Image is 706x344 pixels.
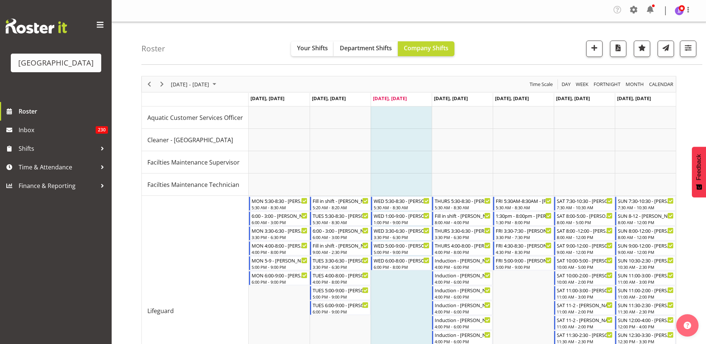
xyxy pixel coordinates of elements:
div: 3:30 PM - 7:30 PM [496,234,552,240]
span: [DATE], [DATE] [373,95,407,102]
button: Timeline Day [560,80,572,89]
button: Feedback - Show survey [692,147,706,197]
div: Lifeguard"s event - SAT 8:00-5:00 - Cain Wilson Begin From Saturday, September 6, 2025 at 8:00:00... [554,211,614,226]
div: Lifeguard"s event - SUN 8-12 - Ajay Smith Begin From Sunday, September 7, 2025 at 8:00:00 AM GMT+... [615,211,675,226]
span: Week [575,80,589,89]
div: 5:30 AM - 8:30 AM [435,204,491,210]
div: 10:30 AM - 2:30 PM [618,264,674,270]
img: help-xxl-2.png [684,322,691,329]
button: Next [157,80,167,89]
div: 5:20 AM - 8:20 AM [313,204,368,210]
button: Fortnight [592,80,622,89]
span: Finance & Reporting [19,180,97,191]
span: Cleaner - [GEOGRAPHIC_DATA] [147,136,233,144]
div: THURS 3:30-6:30 - [PERSON_NAME] [435,227,491,234]
button: Time Scale [528,80,554,89]
div: MON 6:00-9:00 - [PERSON_NAME] [252,271,307,279]
div: Induction - [PERSON_NAME] [435,316,491,324]
span: Facilties Maintenance Supervisor [147,158,240,167]
div: Lifeguard"s event - SAT 9:00-12:00 - Sarah Hartstonge Begin From Saturday, September 6, 2025 at 9... [554,241,614,255]
div: TUES 5:30-8:30 - [PERSON_NAME] [313,212,368,219]
span: Aquatic Customer Services Officer [147,113,243,122]
div: Lifeguard"s event - TUES 3:30-6:30 - Ajay Smith Begin From Tuesday, September 2, 2025 at 3:30:00 ... [310,256,370,270]
div: SAT 10:00-5:00 - [PERSON_NAME] [557,257,613,264]
div: 5:00 PM - 9:00 PM [374,249,429,255]
span: [DATE], [DATE] [434,95,468,102]
div: Lifeguard"s event - TUES 5:30-8:30 - Braedyn Dykes Begin From Tuesday, September 2, 2025 at 5:30:... [310,211,370,226]
div: Lifeguard"s event - WED 3:30-6:30 - Drew Nielsen Begin From Wednesday, September 3, 2025 at 3:30:... [371,226,431,241]
div: Lifeguard"s event - Induction - Lachie Shepherd Begin From Thursday, September 4, 2025 at 4:00:00... [432,286,492,300]
div: SAT 11:30-2:30 - [PERSON_NAME] [557,331,613,338]
span: [DATE], [DATE] [250,95,284,102]
div: Lifeguard"s event - FRI 4:30-8:30 - Thomas Butson Begin From Friday, September 5, 2025 at 4:30:00... [493,241,553,255]
div: 5:30 AM - 8:30 AM [252,204,307,210]
div: 6:00 AM - 3:00 PM [313,234,368,240]
span: Facilties Maintenance Technician [147,180,239,189]
span: [DATE], [DATE] [312,95,346,102]
button: Download a PDF of the roster according to the set date range. [610,41,626,57]
button: Highlight an important date within the roster. [634,41,650,57]
td: Cleaner - Splash Palace resource [142,129,249,151]
div: 4:00 PM - 6:00 PM [435,264,491,270]
div: Previous [143,76,156,92]
span: Lifeguard [147,306,174,315]
div: Induction - [PERSON_NAME] [435,257,491,264]
div: SAT 8:00-5:00 - [PERSON_NAME] [557,212,613,219]
span: [DATE] - [DATE] [170,80,210,89]
div: Lifeguard"s event - SAT 11-2 - Hamish McKenzie Begin From Saturday, September 6, 2025 at 11:00:00... [554,316,614,330]
span: Your Shifts [297,44,328,52]
div: MON 5-9 - [PERSON_NAME] [252,257,307,264]
div: 5:00 PM - 9:00 PM [496,264,552,270]
span: [DATE], [DATE] [556,95,590,102]
span: Day [561,80,571,89]
div: 7:30 AM - 10:30 AM [557,204,613,210]
div: SUN 11:30-2:30 - [PERSON_NAME] [618,301,674,309]
span: 230 [96,126,108,134]
div: FRI 3:30-7:30 - [PERSON_NAME] [496,227,552,234]
div: FRI 5:30AM-8:30AM - [PERSON_NAME] [496,197,552,204]
div: SAT 7:30-10:30 - [PERSON_NAME] [557,197,613,204]
span: Shifts [19,143,97,154]
div: THURS 5:30-8:30 - [PERSON_NAME] [435,197,491,204]
div: FRI 5:00-9:00 - [PERSON_NAME] [496,257,552,264]
div: SAT 11-2 - [PERSON_NAME] [557,316,613,324]
div: Lifeguard"s event - 6:00 - 3:00 - Finn Edwards Begin From Tuesday, September 2, 2025 at 6:00:00 A... [310,226,370,241]
div: 8:00 AM - 12:00 PM [557,234,613,240]
div: Lifeguard"s event - Induction - Kate Meulenbroek Begin From Thursday, September 4, 2025 at 4:00:0... [432,256,492,270]
div: 11:00 AM - 2:00 PM [557,324,613,329]
div: SUN 12:30-3:30 - [PERSON_NAME] [618,331,674,338]
div: 6:00 PM - 9:00 PM [252,279,307,285]
div: SUN 9:00-12:00 - [PERSON_NAME] [618,242,674,249]
div: TUES 4:00-8:00 - [PERSON_NAME] [313,271,368,279]
div: 4:00 PM - 6:00 PM [435,294,491,300]
div: SAT 10:00-2:00 - [PERSON_NAME] [557,271,613,279]
div: Lifeguard"s event - MON 5:30-8:30 - Bradley Barton Begin From Monday, September 1, 2025 at 5:30:0... [249,197,309,211]
div: 3:30 PM - 6:30 PM [374,234,429,240]
span: [DATE], [DATE] [495,95,529,102]
div: SAT 9:00-12:00 - [PERSON_NAME] [557,242,613,249]
div: Lifeguard"s event - SUN 11:00-3:00 - Emily Wheeler Begin From Sunday, September 7, 2025 at 11:00:... [615,271,675,285]
div: 4:00 PM - 8:00 PM [252,249,307,255]
div: 9:00 AM - 12:00 PM [618,249,674,255]
div: Lifeguard"s event - Induction - Alesana Lafoga Begin From Thursday, September 4, 2025 at 4:00:00 ... [432,301,492,315]
div: SUN 8:00-12:00 - [PERSON_NAME] [618,227,674,234]
div: WED 5:00-9:00 - [PERSON_NAME] [374,242,429,249]
div: 6:00 AM - 3:00 PM [252,219,307,225]
div: 4:00 PM - 8:00 PM [435,249,491,255]
div: THURS 4:00-8:00 - [PERSON_NAME] [435,242,491,249]
div: Lifeguard"s event - WED 1:00-9:00 - Thomas Butson Begin From Wednesday, September 3, 2025 at 1:00... [371,211,431,226]
div: Induction - [PERSON_NAME] [435,271,491,279]
div: 11:00 AM - 3:00 PM [557,294,613,300]
div: Induction - [PERSON_NAME] [435,301,491,309]
div: 1:30 PM - 8:00 PM [496,219,552,225]
div: 3:30 PM - 6:30 PM [435,234,491,240]
div: Lifeguard"s event - 6:00 - 3:00 - Finn Edwards Begin From Monday, September 1, 2025 at 6:00:00 AM... [249,211,309,226]
div: Lifeguard"s event - SAT 10:00-2:00 - Joshua Keen Begin From Saturday, September 6, 2025 at 10:00:... [554,271,614,285]
div: Lifeguard"s event - TUES 5:00-9:00 - Sarah Hartstonge Begin From Tuesday, September 2, 2025 at 5:... [310,286,370,300]
div: Lifeguard"s event - FRI 3:30-7:30 - Pyper Smith Begin From Friday, September 5, 2025 at 3:30:00 P... [493,226,553,241]
div: 4:00 PM - 8:00 PM [313,279,368,285]
div: Lifeguard"s event - SUN 8:00-12:00 - Oliver O'Byrne Begin From Sunday, September 7, 2025 at 8:00:... [615,226,675,241]
div: SUN 11:00-3:00 - [PERSON_NAME] [618,271,674,279]
div: Lifeguard"s event - Induction - Theo Johnson Begin From Thursday, September 4, 2025 at 4:00:00 PM... [432,271,492,285]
